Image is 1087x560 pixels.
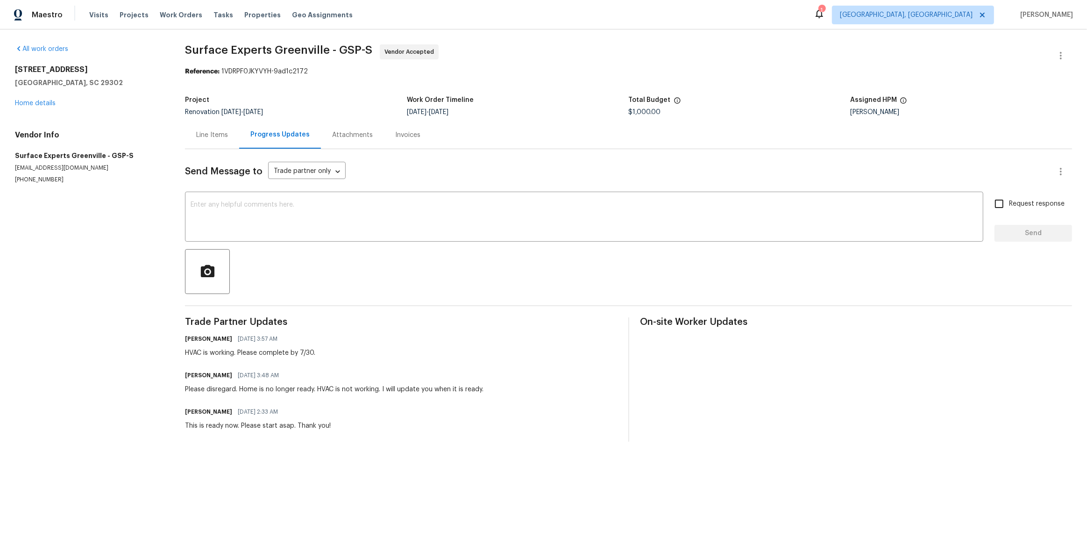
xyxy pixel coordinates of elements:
span: $1,000.00 [629,109,661,115]
span: Maestro [32,10,63,20]
span: On-site Worker Updates [640,317,1073,327]
h5: Project [185,97,209,103]
span: Projects [120,10,149,20]
span: Tasks [213,12,233,18]
div: This is ready now. Please start asap. Thank you! [185,421,331,431]
span: [DATE] [429,109,448,115]
h5: Surface Experts Greenville - GSP-S [15,151,163,160]
h5: [GEOGRAPHIC_DATA], SC 29302 [15,78,163,87]
h5: Total Budget [629,97,671,103]
h6: [PERSON_NAME] [185,334,232,344]
span: [DATE] 3:48 AM [238,371,279,380]
span: [DATE] 3:57 AM [238,334,277,344]
div: 1 [818,6,825,15]
div: [PERSON_NAME] [850,109,1072,115]
div: Trade partner only [268,164,346,179]
p: [EMAIL_ADDRESS][DOMAIN_NAME] [15,164,163,172]
a: All work orders [15,46,68,52]
div: Attachments [332,130,373,140]
span: [DATE] 2:33 AM [238,407,278,416]
div: HVAC is working. Please complete by 7/30. [185,348,315,358]
span: Visits [89,10,108,20]
h5: Assigned HPM [850,97,897,103]
span: The hpm assigned to this work order. [900,97,907,109]
div: Please disregard. Home is no longer ready. HVAC is not working. I will update you when it is ready. [185,385,483,394]
p: [PHONE_NUMBER] [15,176,163,184]
span: [PERSON_NAME] [1016,10,1073,20]
h4: Vendor Info [15,130,163,140]
span: The total cost of line items that have been proposed by Opendoor. This sum includes line items th... [674,97,681,109]
span: Work Orders [160,10,202,20]
span: Send Message to [185,167,263,176]
span: - [407,109,448,115]
div: Progress Updates [250,130,310,139]
span: Vendor Accepted [384,47,438,57]
h2: [STREET_ADDRESS] [15,65,163,74]
a: Home details [15,100,56,107]
span: - [221,109,263,115]
div: Invoices [395,130,420,140]
span: [DATE] [407,109,426,115]
span: Renovation [185,109,263,115]
div: Line Items [196,130,228,140]
div: 1VDRPF0JKYVYH-9ad1c2172 [185,67,1072,76]
span: Request response [1009,199,1065,209]
h6: [PERSON_NAME] [185,407,232,416]
h6: [PERSON_NAME] [185,371,232,380]
span: [DATE] [243,109,263,115]
span: Surface Experts Greenville - GSP-S [185,44,372,56]
h5: Work Order Timeline [407,97,474,103]
span: [GEOGRAPHIC_DATA], [GEOGRAPHIC_DATA] [840,10,973,20]
span: Geo Assignments [292,10,353,20]
span: Properties [244,10,281,20]
span: Trade Partner Updates [185,317,617,327]
b: Reference: [185,68,220,75]
span: [DATE] [221,109,241,115]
